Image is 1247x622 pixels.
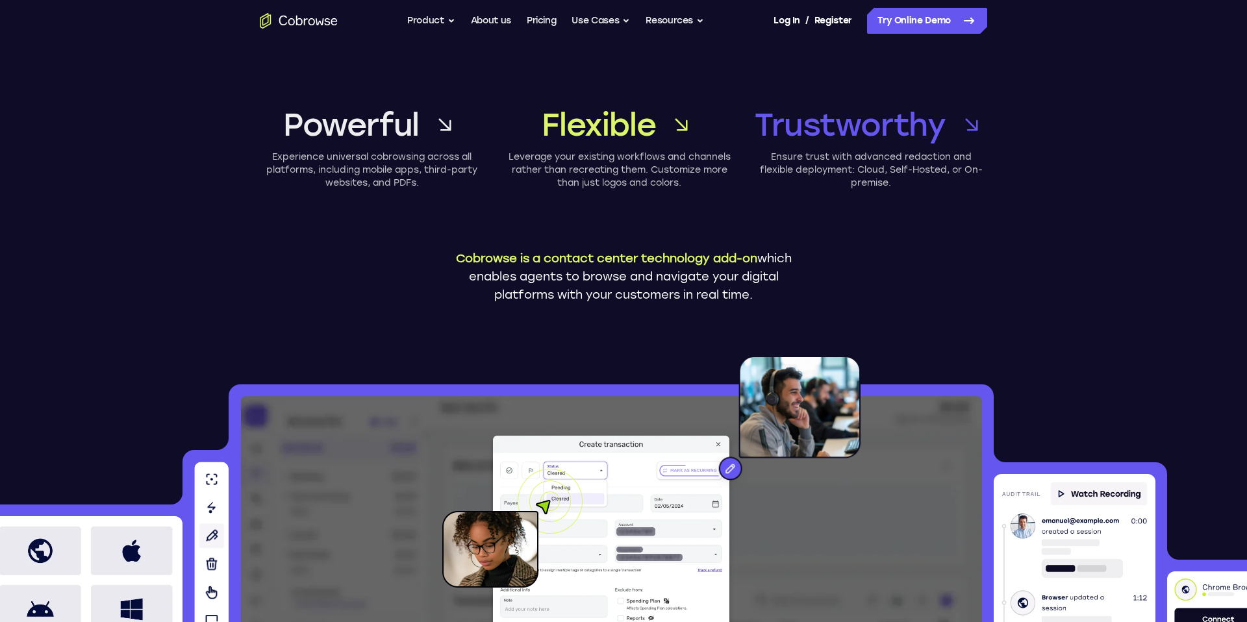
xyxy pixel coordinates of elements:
[456,251,757,266] span: Cobrowse is a contact center technology add-on
[805,13,809,29] span: /
[659,356,861,493] img: An agent with a headset
[442,469,583,588] img: A customer holding their phone
[755,151,987,190] p: Ensure trust with advanced redaction and flexible deployment: Cloud, Self-Hosted, or On-premise.
[572,8,630,34] button: Use Cases
[507,151,731,190] p: Leverage your existing workflows and channels rather than recreating them. Customize more than ju...
[814,8,852,34] a: Register
[755,104,987,145] a: Trustworthy
[283,104,419,145] span: Powerful
[260,104,484,145] a: Powerful
[445,249,802,304] p: which enables agents to browse and navigate your digital platforms with your customers in real time.
[260,13,338,29] a: Go to the home page
[646,8,704,34] button: Resources
[755,104,946,145] span: Trustworthy
[407,8,455,34] button: Product
[542,104,655,145] span: Flexible
[527,8,557,34] a: Pricing
[471,8,511,34] a: About us
[867,8,987,34] a: Try Online Demo
[774,8,800,34] a: Log In
[507,104,731,145] a: Flexible
[260,151,484,190] p: Experience universal cobrowsing across all platforms, including mobile apps, third-party websites...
